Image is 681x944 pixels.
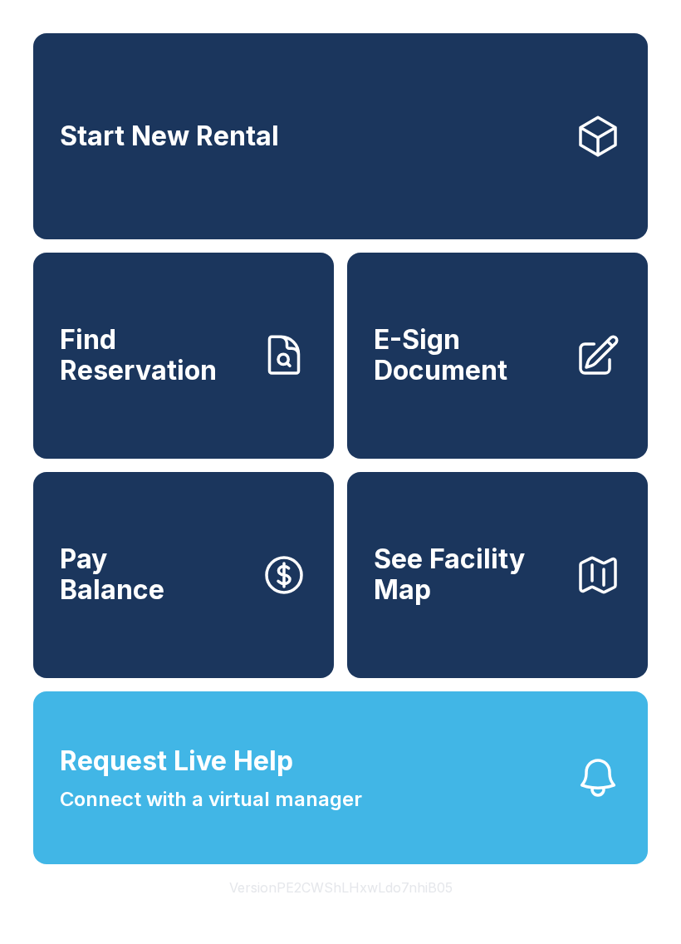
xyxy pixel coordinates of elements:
span: E-Sign Document [374,325,561,386]
span: Request Live Help [60,741,293,781]
button: See Facility Map [347,472,648,678]
span: Start New Rental [60,121,279,152]
a: E-Sign Document [347,253,648,459]
span: Pay Balance [60,544,164,605]
a: Start New Rental [33,33,648,239]
a: Find Reservation [33,253,334,459]
button: VersionPE2CWShLHxwLdo7nhiB05 [216,864,466,911]
span: Find Reservation [60,325,247,386]
button: Request Live HelpConnect with a virtual manager [33,691,648,864]
span: See Facility Map [374,544,561,605]
span: Connect with a virtual manager [60,784,362,814]
a: PayBalance [33,472,334,678]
